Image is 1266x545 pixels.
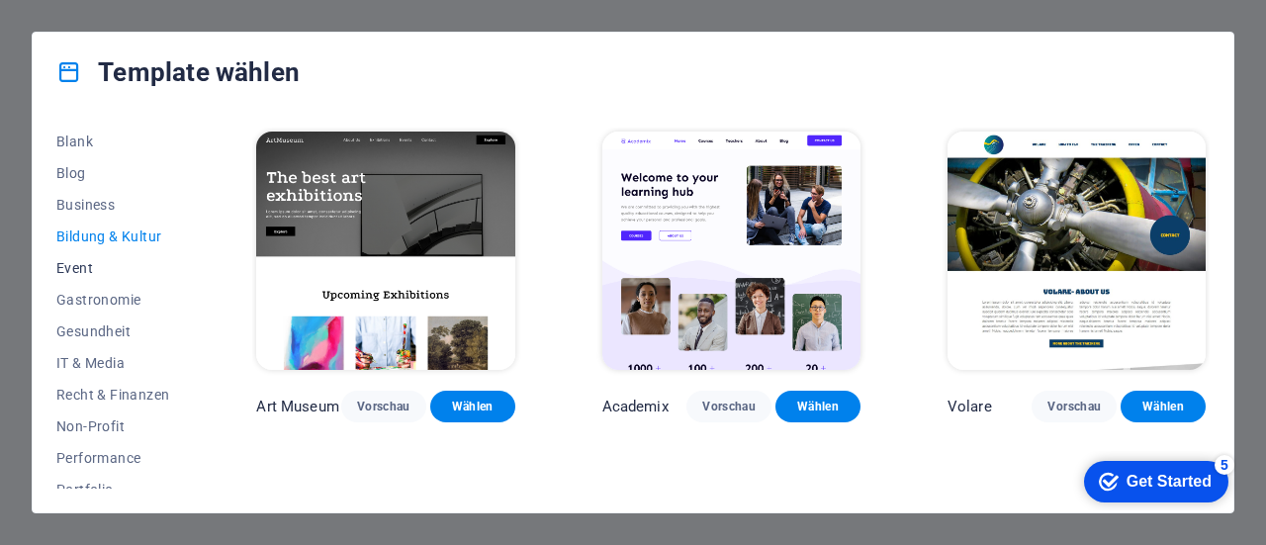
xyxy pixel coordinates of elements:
div: 5 [146,4,166,24]
button: Vorschau [1032,391,1117,422]
button: Bildung & Kultur [56,221,169,252]
button: Blank [56,126,169,157]
span: Business [56,197,169,213]
button: Event [56,252,169,284]
button: Wählen [430,391,515,422]
span: Recht & Finanzen [56,387,169,403]
span: Bildung & Kultur [56,228,169,244]
h4: Template wählen [56,56,300,88]
span: Blank [56,134,169,149]
button: Blog [56,157,169,189]
span: Portfolio [56,482,169,498]
button: Gastronomie [56,284,169,316]
button: Wählen [1121,391,1206,422]
span: Vorschau [702,399,756,414]
span: Gastronomie [56,292,169,308]
button: Business [56,189,169,221]
button: Non-Profit [56,410,169,442]
span: Vorschau [1047,399,1101,414]
p: Volare [948,397,992,416]
img: Art Museum [256,132,514,370]
span: Wählen [1136,399,1190,414]
img: Volare [948,132,1206,370]
span: Event [56,260,169,276]
button: IT & Media [56,347,169,379]
button: Vorschau [341,391,426,422]
span: Gesundheit [56,323,169,339]
span: Wählen [791,399,845,414]
div: Get Started 5 items remaining, 0% complete [16,10,160,51]
button: Wählen [775,391,860,422]
span: Non-Profit [56,418,169,434]
p: Academix [602,397,669,416]
span: Vorschau [357,399,410,414]
button: Vorschau [686,391,771,422]
div: Get Started [58,22,143,40]
span: Performance [56,450,169,466]
img: Academix [602,132,860,370]
button: Portfolio [56,474,169,505]
span: Wählen [446,399,499,414]
button: Gesundheit [56,316,169,347]
button: Performance [56,442,169,474]
span: IT & Media [56,355,169,371]
button: Recht & Finanzen [56,379,169,410]
span: Blog [56,165,169,181]
p: Art Museum [256,397,338,416]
